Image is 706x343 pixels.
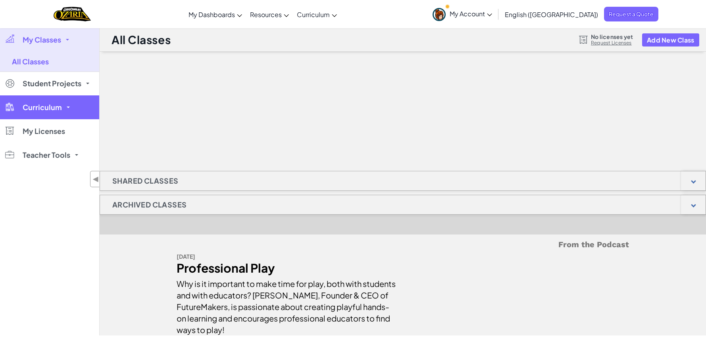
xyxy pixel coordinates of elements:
[450,10,492,18] span: My Account
[54,6,90,22] a: Ozaria by CodeCombat logo
[54,6,90,22] img: Home
[177,274,397,335] div: Why is it important to make time for play, both with students and with educators? [PERSON_NAME], ...
[185,4,246,25] a: My Dashboards
[501,4,602,25] a: English ([GEOGRAPHIC_DATA])
[591,33,633,40] span: No licenses yet
[23,151,70,159] span: Teacher Tools
[100,171,191,191] h1: Shared Classes
[23,80,81,87] span: Student Projects
[433,8,446,21] img: avatar
[505,10,598,19] span: English ([GEOGRAPHIC_DATA])
[293,4,341,25] a: Curriculum
[23,128,65,135] span: My Licenses
[92,173,99,185] span: ◀
[177,251,397,262] div: [DATE]
[604,7,658,21] a: Request a Quote
[100,195,199,215] h1: Archived Classes
[297,10,330,19] span: Curriculum
[177,238,629,251] h5: From the Podcast
[250,10,282,19] span: Resources
[177,262,397,274] div: Professional Play
[23,36,61,43] span: My Classes
[23,104,62,111] span: Curriculum
[189,10,235,19] span: My Dashboards
[246,4,293,25] a: Resources
[112,32,171,47] h1: All Classes
[429,2,496,27] a: My Account
[591,40,633,46] a: Request Licenses
[642,33,699,47] button: Add New Class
